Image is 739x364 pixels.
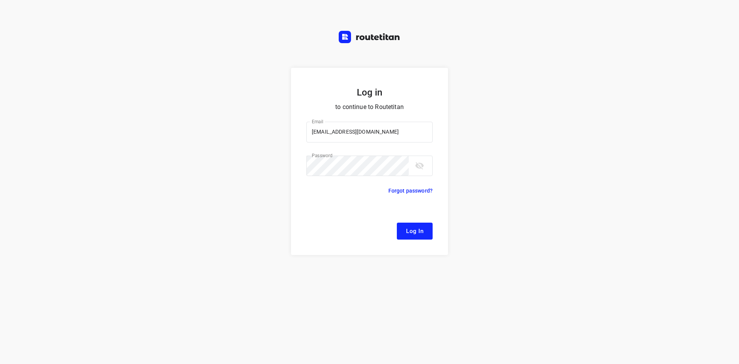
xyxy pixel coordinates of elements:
[306,86,433,99] h5: Log in
[412,158,427,173] button: toggle password visibility
[306,102,433,112] p: to continue to Routetitan
[406,226,423,236] span: Log In
[339,31,400,43] img: Routetitan
[388,186,433,195] p: Forgot password?
[397,223,433,240] button: Log In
